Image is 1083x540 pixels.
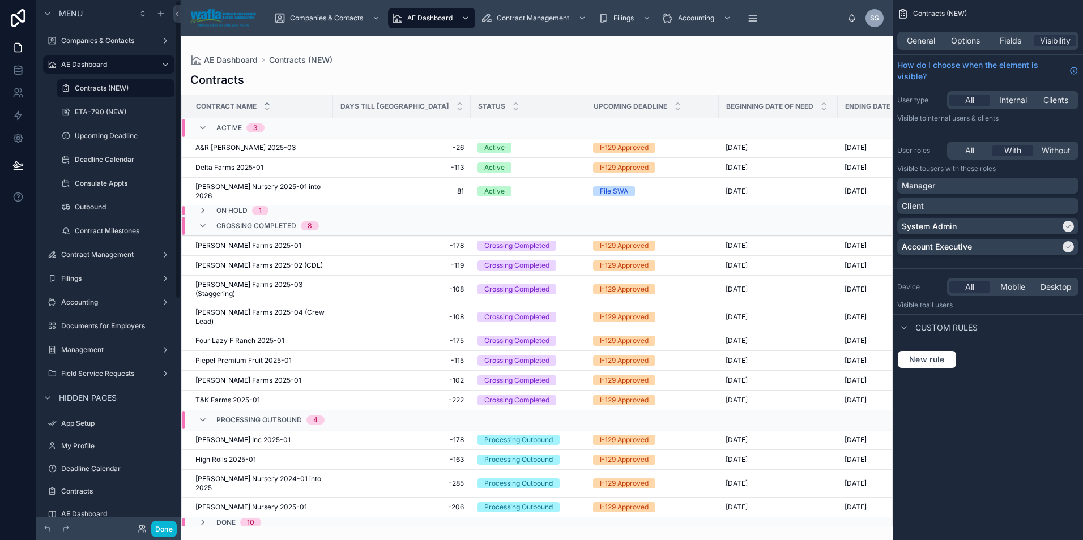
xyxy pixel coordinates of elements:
[61,60,152,69] label: AE Dashboard
[75,131,172,140] label: Upcoming Deadline
[926,164,996,173] span: Users with these roles
[659,8,737,28] a: Accounting
[1000,281,1025,293] span: Mobile
[407,14,453,23] span: AE Dashboard
[43,341,174,359] a: Management
[57,127,174,145] a: Upcoming Deadline
[926,301,953,309] span: all users
[897,59,1065,82] span: How do I choose when the element is visible?
[613,14,634,23] span: Filings
[59,392,117,404] span: Hidden pages
[43,317,174,335] a: Documents for Employers
[965,281,974,293] span: All
[61,487,172,496] label: Contracts
[216,123,242,132] span: Active
[594,8,656,28] a: Filings
[43,460,174,478] a: Deadline Calendar
[43,505,174,523] a: AE Dashboard
[1043,95,1068,106] span: Clients
[913,9,967,18] span: Contracts (NEW)
[1042,145,1071,156] span: Without
[61,509,172,518] label: AE Dashboard
[271,8,386,28] a: Companies & Contacts
[57,79,174,97] a: Contracts (NEW)
[902,221,957,232] p: System Admin
[61,369,156,378] label: Field Service Requests
[216,415,302,425] span: Processing Outbound
[57,222,174,240] a: Contract Milestones
[216,518,236,527] span: Done
[902,241,972,252] p: Account Executive
[965,145,974,156] span: All
[897,96,943,105] label: User type
[897,59,1078,82] a: How do I choose when the element is visible?
[897,282,943,292] label: Device
[965,95,974,106] span: All
[190,9,256,27] img: App logo
[75,226,172,235] label: Contract Milestones
[75,203,172,212] label: Outbound
[290,14,363,23] span: Companies & Contacts
[57,151,174,169] a: Deadline Calendar
[253,123,258,132] div: 3
[61,274,156,283] label: Filings
[915,322,978,333] span: Custom rules
[477,8,592,28] a: Contract Management
[151,521,177,537] button: Done
[265,6,847,31] div: scrollable content
[61,419,172,428] label: App Setup
[1041,281,1072,293] span: Desktop
[897,164,1078,173] p: Visible to
[340,102,449,111] span: Days till [GEOGRAPHIC_DATA]
[61,250,156,259] label: Contract Management
[61,322,172,331] label: Documents for Employers
[75,155,172,164] label: Deadline Calendar
[61,442,172,451] label: My Profile
[897,301,1078,310] p: Visible to
[57,174,174,192] a: Consulate Appts
[388,8,475,28] a: AE Dashboard
[678,14,714,23] span: Accounting
[845,102,921,111] span: Ending Date of Need
[902,200,924,212] p: Client
[43,414,174,432] a: App Setup
[726,102,813,111] span: Beginning Date of Need
[196,102,257,111] span: Contract Name
[897,146,943,155] label: User roles
[216,206,248,215] span: On Hold
[216,221,296,230] span: Crossing Completed
[43,365,174,383] a: Field Service Requests
[1004,145,1021,156] span: With
[75,84,168,93] label: Contracts (NEW)
[594,102,667,111] span: Upcoming Deadline
[43,437,174,455] a: My Profile
[478,102,505,111] span: Status
[1040,35,1071,46] span: Visibility
[907,35,935,46] span: General
[61,345,156,354] label: Management
[497,14,569,23] span: Contract Management
[1000,35,1021,46] span: Fields
[75,108,172,117] label: ETA-790 (NEW)
[247,518,254,527] div: 10
[926,114,999,122] span: Internal users & clients
[43,246,174,264] a: Contract Management
[61,36,156,45] label: Companies & Contacts
[43,269,174,288] a: Filings
[897,350,957,368] button: New rule
[897,114,1078,123] p: Visible to
[61,464,172,473] label: Deadline Calendar
[902,180,935,191] p: Manager
[999,95,1027,106] span: Internal
[951,35,980,46] span: Options
[43,482,174,500] a: Contracts
[43,55,174,74] a: AE Dashboard
[59,8,83,19] span: Menu
[905,354,949,365] span: New rule
[313,415,318,425] div: 4
[308,221,312,230] div: 8
[259,206,262,215] div: 1
[57,103,174,121] a: ETA-790 (NEW)
[870,14,879,23] span: SS
[43,293,174,311] a: Accounting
